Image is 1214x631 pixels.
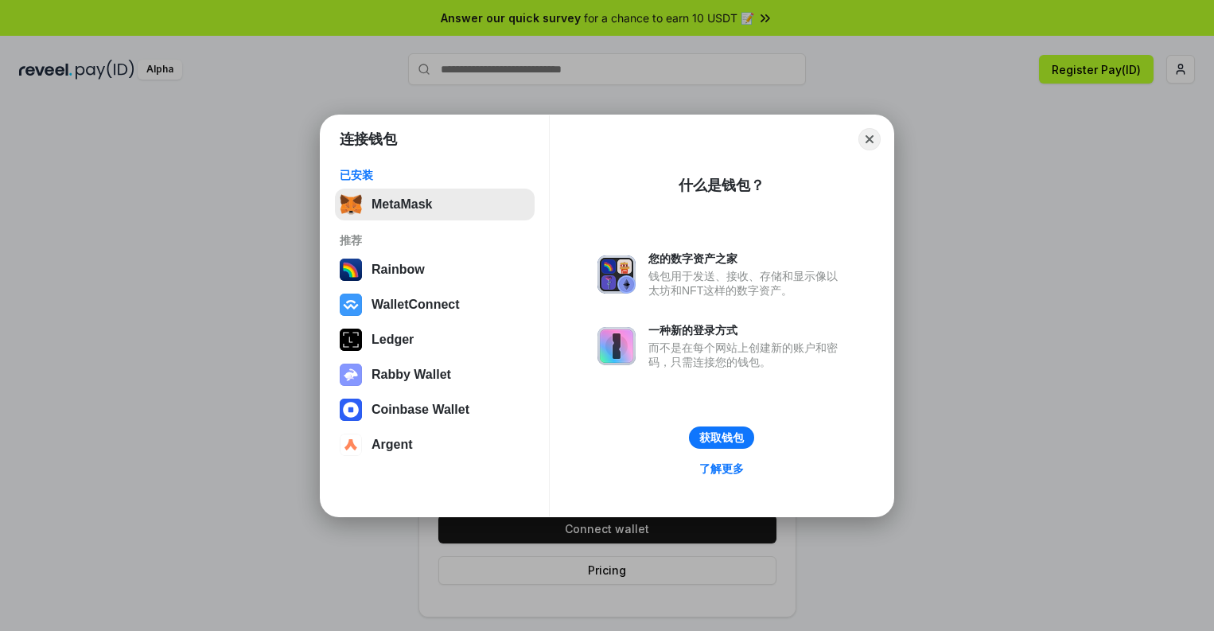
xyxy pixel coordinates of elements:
img: svg+xml,%3Csvg%20xmlns%3D%22http%3A%2F%2Fwww.w3.org%2F2000%2Fsvg%22%20fill%3D%22none%22%20viewBox... [340,364,362,386]
img: svg+xml,%3Csvg%20xmlns%3D%22http%3A%2F%2Fwww.w3.org%2F2000%2Fsvg%22%20fill%3D%22none%22%20viewBox... [597,255,636,294]
img: svg+xml,%3Csvg%20fill%3D%22none%22%20height%3D%2233%22%20viewBox%3D%220%200%2035%2033%22%20width%... [340,193,362,216]
button: Ledger [335,324,535,356]
button: Rainbow [335,254,535,286]
img: svg+xml,%3Csvg%20width%3D%2228%22%20height%3D%2228%22%20viewBox%3D%220%200%2028%2028%22%20fill%3D... [340,434,362,456]
button: 获取钱包 [689,427,754,449]
div: 一种新的登录方式 [648,323,846,337]
div: Argent [372,438,413,452]
a: 了解更多 [690,458,753,479]
div: 了解更多 [699,462,744,476]
button: Close [858,128,881,150]
button: WalletConnect [335,289,535,321]
h1: 连接钱包 [340,130,397,149]
div: 已安装 [340,168,530,182]
div: 钱包用于发送、接收、存储和显示像以太坊和NFT这样的数字资产。 [648,269,846,298]
img: svg+xml,%3Csvg%20width%3D%2228%22%20height%3D%2228%22%20viewBox%3D%220%200%2028%2028%22%20fill%3D... [340,399,362,421]
img: svg+xml,%3Csvg%20xmlns%3D%22http%3A%2F%2Fwww.w3.org%2F2000%2Fsvg%22%20width%3D%2228%22%20height%3... [340,329,362,351]
div: 而不是在每个网站上创建新的账户和密码，只需连接您的钱包。 [648,341,846,369]
div: Rainbow [372,263,425,277]
img: svg+xml,%3Csvg%20width%3D%22120%22%20height%3D%22120%22%20viewBox%3D%220%200%20120%20120%22%20fil... [340,259,362,281]
div: WalletConnect [372,298,460,312]
div: 什么是钱包？ [679,176,765,195]
button: Argent [335,429,535,461]
img: svg+xml,%3Csvg%20width%3D%2228%22%20height%3D%2228%22%20viewBox%3D%220%200%2028%2028%22%20fill%3D... [340,294,362,316]
div: Coinbase Wallet [372,403,469,417]
div: Ledger [372,333,414,347]
button: MetaMask [335,189,535,220]
img: svg+xml,%3Csvg%20xmlns%3D%22http%3A%2F%2Fwww.w3.org%2F2000%2Fsvg%22%20fill%3D%22none%22%20viewBox... [597,327,636,365]
div: 您的数字资产之家 [648,251,846,266]
button: Rabby Wallet [335,359,535,391]
div: 获取钱包 [699,430,744,445]
button: Coinbase Wallet [335,394,535,426]
div: Rabby Wallet [372,368,451,382]
div: MetaMask [372,197,432,212]
div: 推荐 [340,233,530,247]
